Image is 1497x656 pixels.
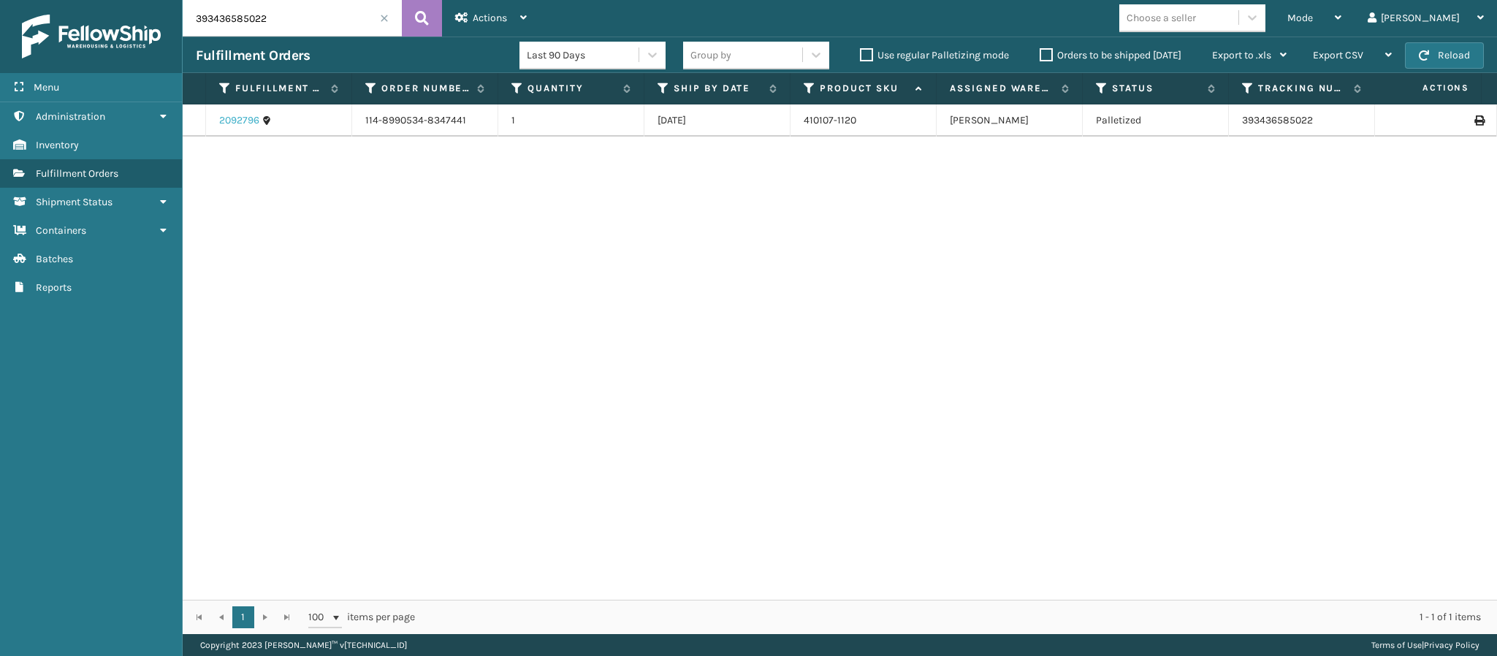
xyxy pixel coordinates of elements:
[473,12,507,24] span: Actions
[381,82,470,95] label: Order Number
[820,82,908,95] label: Product SKU
[1371,640,1422,650] a: Terms of Use
[1258,82,1346,95] label: Tracking Number
[1112,82,1200,95] label: Status
[36,281,72,294] span: Reports
[1212,49,1271,61] span: Export to .xls
[690,47,731,63] div: Group by
[308,610,330,625] span: 100
[435,610,1481,625] div: 1 - 1 of 1 items
[308,606,415,628] span: items per page
[937,104,1083,137] td: [PERSON_NAME]
[36,110,105,123] span: Administration
[1371,634,1479,656] div: |
[22,15,161,58] img: logo
[860,49,1009,61] label: Use regular Palletizing mode
[196,47,310,64] h3: Fulfillment Orders
[36,224,86,237] span: Containers
[674,82,762,95] label: Ship By Date
[527,82,616,95] label: Quantity
[232,606,254,628] a: 1
[527,47,640,63] div: Last 90 Days
[1127,10,1196,26] div: Choose a seller
[36,167,118,180] span: Fulfillment Orders
[804,114,856,126] a: 410107-1120
[1313,49,1363,61] span: Export CSV
[1242,114,1313,126] a: 393436585022
[1376,76,1478,100] span: Actions
[200,634,407,656] p: Copyright 2023 [PERSON_NAME]™ v [TECHNICAL_ID]
[36,253,73,265] span: Batches
[235,82,324,95] label: Fulfillment Order Id
[1474,115,1483,126] i: Print Label
[1405,42,1484,69] button: Reload
[36,139,79,151] span: Inventory
[34,81,59,94] span: Menu
[1083,104,1229,137] td: Palletized
[644,104,791,137] td: [DATE]
[36,196,113,208] span: Shipment Status
[352,104,498,137] td: 114-8990534-8347441
[1424,640,1479,650] a: Privacy Policy
[950,82,1054,95] label: Assigned Warehouse
[219,113,259,128] a: 2092796
[1287,12,1313,24] span: Mode
[1040,49,1181,61] label: Orders to be shipped [DATE]
[498,104,644,137] td: 1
